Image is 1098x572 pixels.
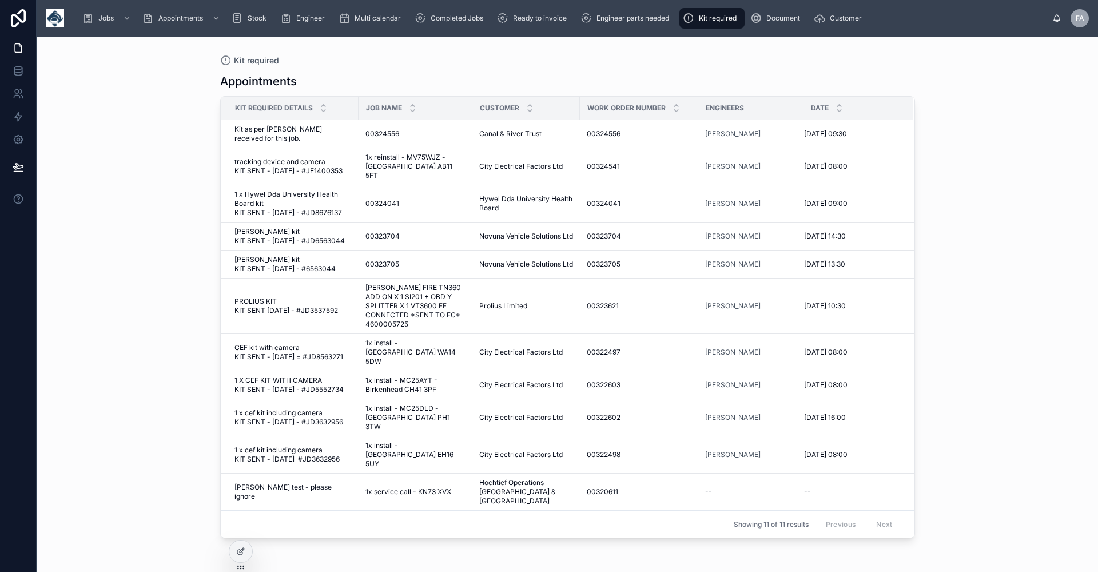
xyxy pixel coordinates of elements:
span: [PERSON_NAME] test - please ignore [234,483,352,501]
span: 00322603 [587,380,620,390]
div: scrollable content [73,6,1052,31]
span: Job Name [366,104,402,113]
a: Appointments [139,8,226,29]
a: 1 X CEF KIT WITH CAMERA KIT SENT - [DATE] - #JD5552734 [234,376,352,394]
span: [DATE] 16:00 [804,413,846,422]
span: Engineer parts needed [596,14,669,23]
a: 1x reinstall - MV75WJZ - [GEOGRAPHIC_DATA] AB11 5FT [365,153,466,180]
span: Date [811,104,829,113]
a: [PERSON_NAME] [705,348,797,357]
span: Showing 11 of 11 results [734,520,809,529]
a: Multi calendar [335,8,409,29]
a: [DATE] 08:00 [804,450,900,459]
a: Canal & River Trust [479,129,573,138]
span: -- [804,487,811,496]
a: 1x install - [GEOGRAPHIC_DATA] EH16 5UY [365,441,466,468]
a: City Electrical Factors Ltd [479,348,573,357]
a: Novuna Vehicle Solutions Ltd [479,232,573,241]
a: Completed Jobs [411,8,491,29]
span: Appointments [158,14,203,23]
a: Prolius Limited [479,301,573,311]
span: 00323705 [587,260,620,269]
a: -- [804,487,900,496]
span: Multi calendar [355,14,401,23]
span: [PERSON_NAME] [705,413,761,422]
span: Engineers [706,104,744,113]
span: [DATE] 09:30 [804,129,847,138]
a: Engineer [277,8,333,29]
a: Hochtief Operations [GEOGRAPHIC_DATA] & [GEOGRAPHIC_DATA] [479,478,573,506]
a: [DATE] 14:30 [804,232,900,241]
a: [PERSON_NAME] [705,162,761,171]
a: Kit required [679,8,745,29]
span: Kit required [234,55,279,66]
a: [PERSON_NAME] [705,450,761,459]
a: 1 x cef kit including camera KIT SENT - [DATE] #JD3632956 [234,446,352,464]
a: Kit required [220,55,279,66]
span: 1 x cef kit including camera KIT SENT - [DATE] - #JD3632956 [234,408,352,427]
span: [DATE] 08:00 [804,380,848,390]
span: City Electrical Factors Ltd [479,162,563,171]
a: [PERSON_NAME] [705,232,797,241]
span: City Electrical Factors Ltd [479,348,563,357]
span: Novuna Vehicle Solutions Ltd [479,260,573,269]
a: 00322497 [587,348,691,357]
a: -- [705,487,797,496]
a: [PERSON_NAME] [705,232,761,241]
span: 00324556 [365,129,399,138]
span: City Electrical Factors Ltd [479,450,563,459]
a: Kit as per [PERSON_NAME] received for this job. [234,125,352,143]
span: [PERSON_NAME] [705,260,761,269]
a: PROLIUS KIT KIT SENT [DATE] - #JD3537592 [234,297,352,315]
span: 00323621 [587,301,619,311]
a: [PERSON_NAME] FIRE TN360 ADD ON X 1 SI201 + OBD Y SPLITTER X 1 VT3600 FF CONNECTED *SENT TO FC* 4... [365,283,466,329]
a: [PERSON_NAME] [705,129,761,138]
a: 00324041 [365,199,466,208]
span: [PERSON_NAME] kit KIT SENT - [DATE] - #JD6563044 [234,227,352,245]
a: 00322603 [587,380,691,390]
a: City Electrical Factors Ltd [479,450,573,459]
a: Customer [810,8,870,29]
a: [PERSON_NAME] [705,301,797,311]
span: Prolius Limited [479,301,527,311]
a: Ready to invoice [494,8,575,29]
a: Engineer parts needed [577,8,677,29]
a: 1x install - MC25AYT - Birkenhead CH41 3PF [365,376,466,394]
span: 00324541 [587,162,620,171]
a: tracking device and camera KIT SENT - [DATE] - #JE1400353 [234,157,352,176]
a: 00324041 [587,199,691,208]
span: 00324041 [587,199,620,208]
span: Customer [480,104,519,113]
a: 00322498 [587,450,691,459]
a: 00323621 [587,301,691,311]
span: Completed Jobs [431,14,483,23]
span: [PERSON_NAME] [705,301,761,311]
a: Document [747,8,808,29]
span: 1x install - [GEOGRAPHIC_DATA] WA14 5DW [365,339,466,366]
span: Work Order Number [587,104,666,113]
span: [PERSON_NAME] kit KIT SENT - [DATE] - #6563044 [234,255,352,273]
span: City Electrical Factors Ltd [479,413,563,422]
a: [PERSON_NAME] [705,129,797,138]
span: City Electrical Factors Ltd [479,380,563,390]
span: Customer [830,14,862,23]
a: [PERSON_NAME] [705,380,761,390]
a: [PERSON_NAME] [705,162,797,171]
span: [DATE] 14:30 [804,232,846,241]
span: 00323704 [587,232,621,241]
a: 00324556 [365,129,466,138]
a: [DATE] 09:00 [804,199,900,208]
span: 00322497 [587,348,620,357]
a: [PERSON_NAME] [705,450,797,459]
span: Engineer [296,14,325,23]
